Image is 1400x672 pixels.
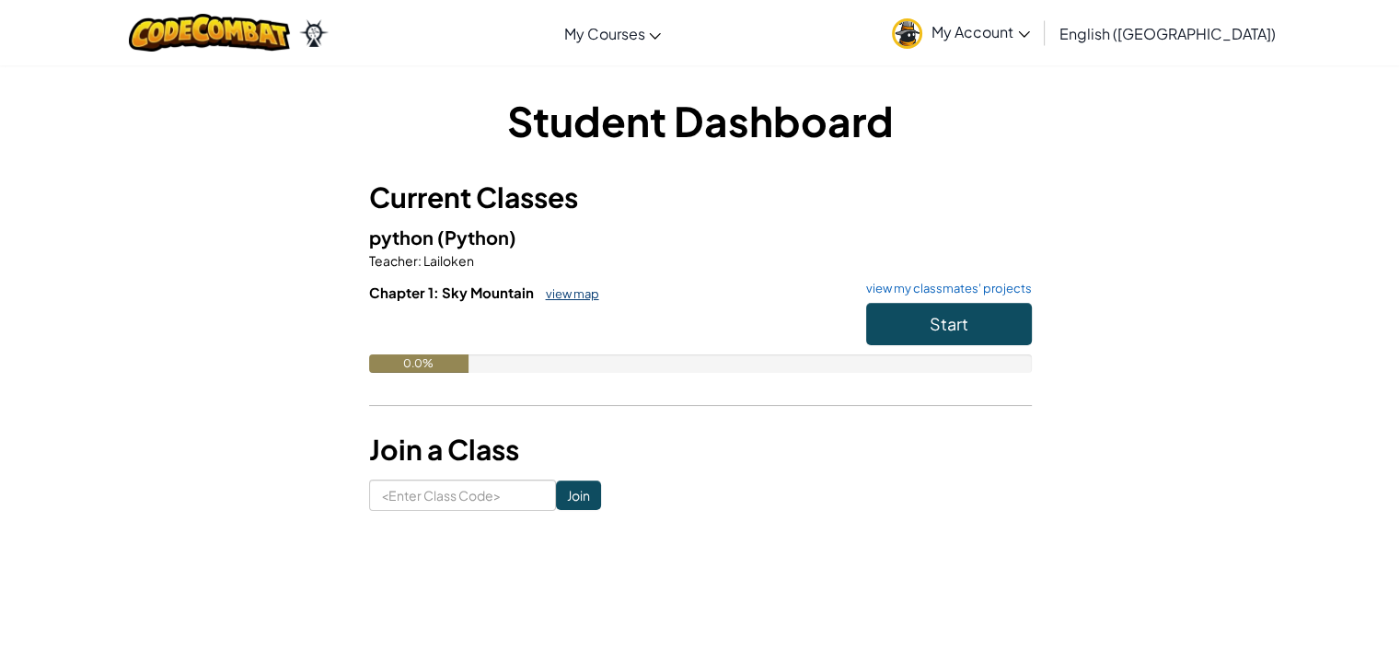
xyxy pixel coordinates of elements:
[422,252,474,269] span: Lailoken
[437,226,516,249] span: (Python)
[129,14,290,52] img: CodeCombat logo
[554,8,670,58] a: My Courses
[369,429,1032,470] h3: Join a Class
[418,252,422,269] span: :
[866,303,1032,345] button: Start
[369,226,437,249] span: python
[369,92,1032,149] h1: Student Dashboard
[299,19,329,47] img: Ozaria
[556,481,601,510] input: Join
[369,354,469,373] div: 0.0%
[369,480,556,511] input: <Enter Class Code>
[883,4,1039,62] a: My Account
[537,286,599,301] a: view map
[369,284,537,301] span: Chapter 1: Sky Mountain
[369,252,418,269] span: Teacher
[563,24,644,43] span: My Courses
[930,313,968,334] span: Start
[1059,24,1276,43] span: English ([GEOGRAPHIC_DATA])
[892,18,922,49] img: avatar
[1050,8,1285,58] a: English ([GEOGRAPHIC_DATA])
[857,283,1032,295] a: view my classmates' projects
[931,22,1030,41] span: My Account
[369,177,1032,218] h3: Current Classes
